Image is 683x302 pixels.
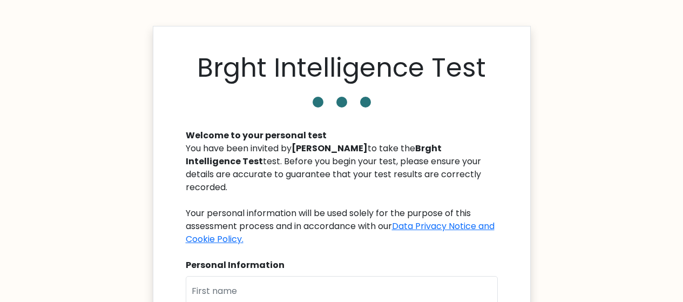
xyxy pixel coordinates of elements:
[197,52,486,84] h1: Brght Intelligence Test
[186,259,498,272] div: Personal Information
[186,129,498,142] div: Welcome to your personal test
[186,142,498,246] div: You have been invited by to take the test. Before you begin your test, please ensure your details...
[292,142,368,155] b: [PERSON_NAME]
[186,142,442,167] b: Brght Intelligence Test
[186,220,495,245] a: Data Privacy Notice and Cookie Policy.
